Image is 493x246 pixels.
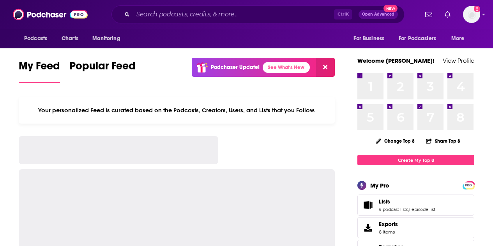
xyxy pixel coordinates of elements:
[464,182,473,188] a: PRO
[379,198,435,205] a: Lists
[379,221,398,228] span: Exports
[57,31,83,46] a: Charts
[13,7,88,22] img: Podchaser - Follow, Share and Rate Podcasts
[360,200,376,211] a: Lists
[451,33,465,44] span: More
[408,207,409,212] span: ,
[409,207,435,212] a: 1 episode list
[379,229,398,235] span: 6 items
[463,6,480,23] button: Show profile menu
[474,6,480,12] svg: Add a profile image
[442,8,454,21] a: Show notifications dropdown
[360,222,376,233] span: Exports
[399,33,436,44] span: For Podcasters
[69,59,136,83] a: Popular Feed
[426,133,461,149] button: Share Top 8
[357,57,435,64] a: Welcome [PERSON_NAME]!
[348,31,394,46] button: open menu
[379,207,408,212] a: 9 podcast lists
[371,136,419,146] button: Change Top 8
[370,182,389,189] div: My Pro
[357,217,474,238] a: Exports
[87,31,130,46] button: open menu
[62,33,78,44] span: Charts
[263,62,310,73] a: See What's New
[362,12,394,16] span: Open Advanced
[19,31,57,46] button: open menu
[133,8,334,21] input: Search podcasts, credits, & more...
[334,9,352,19] span: Ctrl K
[19,97,335,124] div: Your personalized Feed is curated based on the Podcasts, Creators, Users, and Lists that you Follow.
[359,10,398,19] button: Open AdvancedNew
[394,31,447,46] button: open menu
[92,33,120,44] span: Monitoring
[446,31,474,46] button: open menu
[211,64,260,71] p: Podchaser Update!
[19,59,60,83] a: My Feed
[357,155,474,165] a: Create My Top 8
[69,59,136,77] span: Popular Feed
[463,6,480,23] span: Logged in as gabrielle.gantz
[111,5,405,23] div: Search podcasts, credits, & more...
[463,6,480,23] img: User Profile
[24,33,47,44] span: Podcasts
[383,5,398,12] span: New
[19,59,60,77] span: My Feed
[357,195,474,216] span: Lists
[353,33,384,44] span: For Business
[443,57,474,64] a: View Profile
[422,8,435,21] a: Show notifications dropdown
[379,198,390,205] span: Lists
